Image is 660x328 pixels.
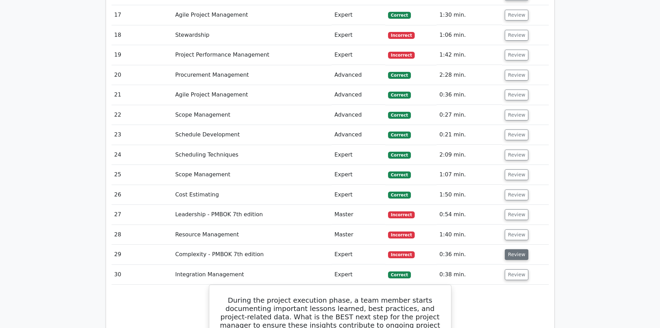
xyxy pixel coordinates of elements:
[332,65,385,85] td: Advanced
[332,45,385,65] td: Expert
[332,25,385,45] td: Expert
[505,150,528,160] button: Review
[173,185,332,205] td: Cost Estimating
[332,145,385,165] td: Expert
[388,152,411,159] span: Correct
[332,245,385,264] td: Expert
[112,225,173,245] td: 28
[437,165,502,185] td: 1:07 min.
[437,225,502,245] td: 1:40 min.
[505,129,528,140] button: Review
[112,5,173,25] td: 17
[388,171,411,178] span: Correct
[505,169,528,180] button: Review
[437,85,502,105] td: 0:36 min.
[173,165,332,185] td: Scope Management
[112,125,173,145] td: 23
[112,45,173,65] td: 19
[173,85,332,105] td: Agile Project Management
[173,125,332,145] td: Schedule Development
[112,25,173,45] td: 18
[388,112,411,119] span: Correct
[332,5,385,25] td: Expert
[332,185,385,205] td: Expert
[388,52,415,59] span: Incorrect
[173,245,332,264] td: Complexity - PMBOK 7th edition
[505,190,528,200] button: Review
[437,65,502,85] td: 2:28 min.
[173,45,332,65] td: Project Performance Management
[332,85,385,105] td: Advanced
[505,30,528,41] button: Review
[388,72,411,79] span: Correct
[332,125,385,145] td: Advanced
[388,132,411,138] span: Correct
[112,245,173,264] td: 29
[173,25,332,45] td: Stewardship
[173,145,332,165] td: Scheduling Techniques
[112,65,173,85] td: 20
[437,245,502,264] td: 0:36 min.
[173,265,332,285] td: Integration Management
[332,165,385,185] td: Expert
[112,165,173,185] td: 25
[505,269,528,280] button: Review
[388,211,415,218] span: Incorrect
[112,205,173,225] td: 27
[112,85,173,105] td: 21
[388,32,415,39] span: Incorrect
[505,10,528,20] button: Review
[505,110,528,120] button: Review
[505,209,528,220] button: Review
[437,125,502,145] td: 0:21 min.
[437,45,502,65] td: 1:42 min.
[388,12,411,19] span: Correct
[112,145,173,165] td: 24
[388,92,411,99] span: Correct
[505,229,528,240] button: Review
[332,265,385,285] td: Expert
[437,145,502,165] td: 2:09 min.
[505,70,528,81] button: Review
[437,265,502,285] td: 0:38 min.
[505,90,528,100] button: Review
[437,25,502,45] td: 1:06 min.
[173,225,332,245] td: Resource Management
[173,205,332,225] td: Leadership - PMBOK 7th edition
[505,249,528,260] button: Review
[388,251,415,258] span: Incorrect
[505,50,528,60] button: Review
[437,205,502,225] td: 0:54 min.
[173,65,332,85] td: Procurement Management
[437,5,502,25] td: 1:30 min.
[437,105,502,125] td: 0:27 min.
[437,185,502,205] td: 1:50 min.
[388,192,411,199] span: Correct
[112,265,173,285] td: 30
[173,5,332,25] td: Agile Project Management
[112,185,173,205] td: 26
[332,225,385,245] td: Master
[332,105,385,125] td: Advanced
[388,271,411,278] span: Correct
[332,205,385,225] td: Master
[112,105,173,125] td: 22
[173,105,332,125] td: Scope Management
[388,232,415,238] span: Incorrect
